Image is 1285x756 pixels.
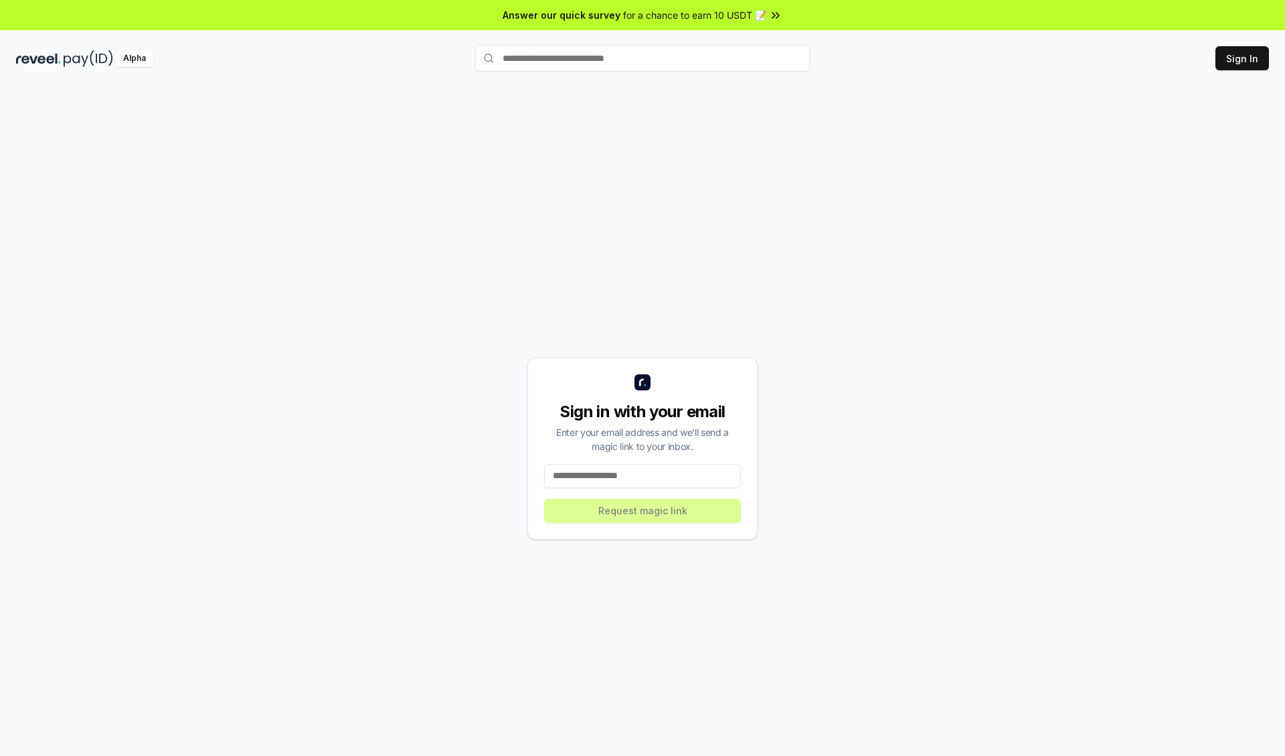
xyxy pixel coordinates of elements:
span: for a chance to earn 10 USDT 📝 [623,8,766,22]
div: Alpha [116,50,153,67]
div: Enter your email address and we’ll send a magic link to your inbox. [544,425,741,453]
img: logo_small [634,374,651,390]
img: pay_id [64,50,113,67]
img: reveel_dark [16,50,61,67]
div: Sign in with your email [544,401,741,423]
span: Answer our quick survey [503,8,620,22]
button: Sign In [1215,46,1269,70]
